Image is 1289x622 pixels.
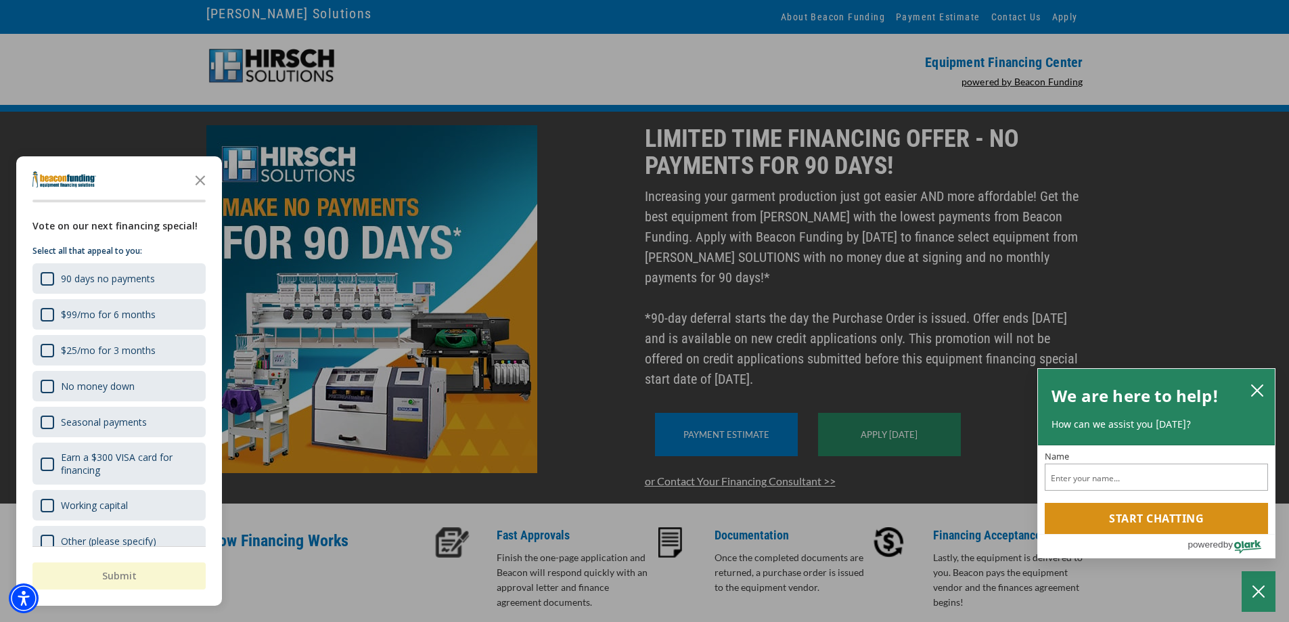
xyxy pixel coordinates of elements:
button: close chatbox [1246,380,1268,399]
button: Submit [32,562,206,590]
p: Select all that appeal to you: [32,244,206,258]
div: 90 days no payments [32,263,206,294]
a: Powered by Olark [1188,535,1275,558]
div: Seasonal payments [32,407,206,437]
div: Earn a $300 VISA card for financing [32,443,206,485]
div: Seasonal payments [61,416,147,428]
div: Vote on our next financing special! [32,219,206,234]
div: 90 days no payments [61,272,155,285]
label: Name [1045,452,1268,461]
div: Accessibility Menu [9,583,39,613]
span: by [1223,536,1233,553]
div: $25/mo for 3 months [32,335,206,365]
div: Earn a $300 VISA card for financing [61,451,198,476]
div: olark chatbox [1037,368,1275,559]
span: powered [1188,536,1223,553]
button: Start chatting [1045,503,1268,534]
div: $99/mo for 6 months [61,308,156,321]
button: Close Chatbox [1242,571,1275,612]
div: $99/mo for 6 months [32,299,206,330]
div: $25/mo for 3 months [61,344,156,357]
h2: We are here to help! [1051,382,1219,409]
div: Working capital [32,490,206,520]
div: Other (please specify) [32,526,206,556]
img: Company logo [32,171,96,187]
div: Working capital [61,499,128,512]
div: No money down [61,380,135,393]
input: Name [1045,464,1268,491]
div: Other (please specify) [61,535,156,548]
div: Survey [16,156,222,606]
p: How can we assist you [DATE]? [1051,418,1261,431]
button: Close the survey [187,166,214,193]
div: No money down [32,371,206,401]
